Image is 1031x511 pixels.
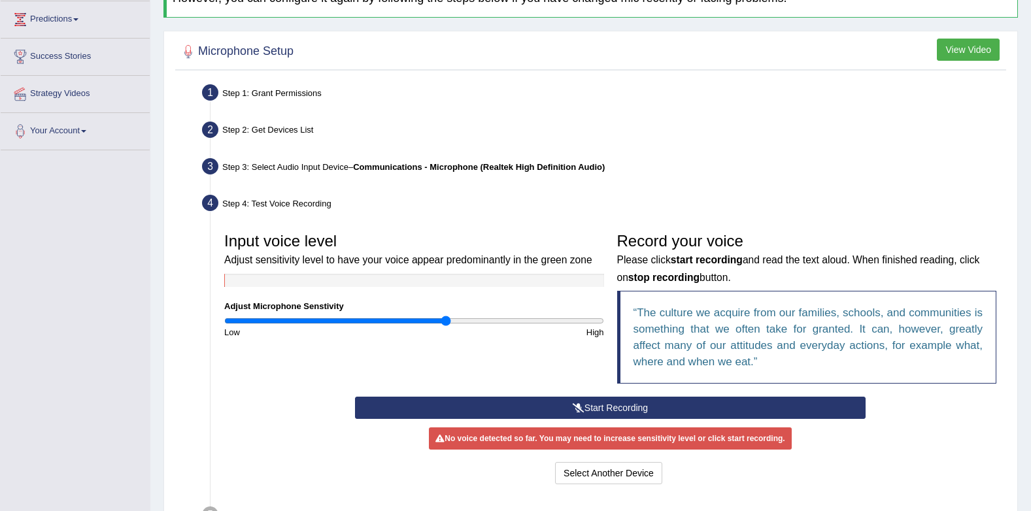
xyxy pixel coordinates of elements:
[1,1,150,34] a: Predictions
[196,154,1011,183] div: Step 3: Select Audio Input Device
[1,39,150,71] a: Success Stories
[348,162,605,172] span: –
[628,272,700,283] b: stop recording
[937,39,1000,61] button: View Video
[429,427,791,450] div: No voice detected so far. You may need to increase sensitivity level or click start recording.
[224,300,344,312] label: Adjust Microphone Senstivity
[355,397,866,419] button: Start Recording
[671,254,743,265] b: start recording
[196,118,1011,146] div: Step 2: Get Devices List
[196,80,1011,109] div: Step 1: Grant Permissions
[617,233,997,284] h3: Record your voice
[617,254,980,282] small: Please click and read the text aloud. When finished reading, click on button.
[1,76,150,108] a: Strategy Videos
[196,191,1011,220] div: Step 4: Test Voice Recording
[353,162,605,172] b: Communications - Microphone (Realtek High Definition Audio)
[178,42,294,61] h2: Microphone Setup
[1,113,150,146] a: Your Account
[414,326,610,338] div: High
[218,326,414,338] div: Low
[224,254,592,265] small: Adjust sensitivity level to have your voice appear predominantly in the green zone
[634,306,983,368] q: The culture we acquire from our families, schools, and communities is something that we often tak...
[224,233,604,267] h3: Input voice level
[555,462,662,484] button: Select Another Device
